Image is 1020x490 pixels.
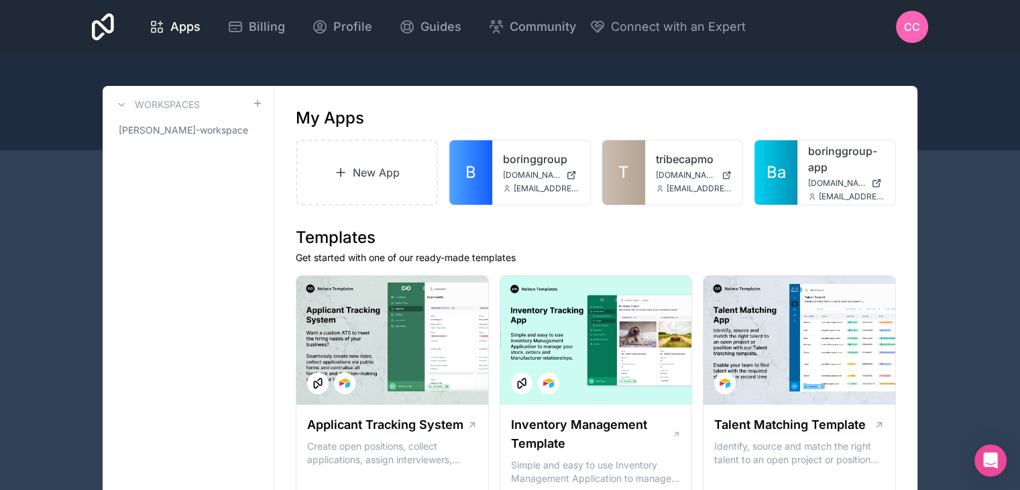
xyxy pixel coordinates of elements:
[589,17,746,36] button: Connect with an Expert
[307,440,477,467] p: Create open positions, collect applications, assign interviewers, centralise candidate feedback a...
[602,140,645,205] a: T
[113,118,263,142] a: [PERSON_NAME]-workspace
[511,458,681,485] p: Simple and easy to use Inventory Management Application to manage your stock, orders and Manufact...
[465,162,476,183] span: B
[449,140,492,205] a: B
[667,183,732,194] span: [EMAIL_ADDRESS][DOMAIN_NAME]
[656,151,732,167] a: tribecapmo
[720,378,730,389] img: Airtable Logo
[333,17,372,36] span: Profile
[511,415,672,453] h1: Inventory Management Template
[618,162,629,183] span: T
[904,19,920,35] span: CC
[714,440,885,467] p: Identify, source and match the right talent to an open project or position with our Talent Matchi...
[119,124,248,137] span: [PERSON_NAME]-workspace
[477,12,587,42] a: Community
[420,17,461,36] span: Guides
[808,178,866,189] span: [DOMAIN_NAME]
[217,12,296,42] a: Billing
[514,183,579,194] span: [EMAIL_ADDRESS][DOMAIN_NAME]
[503,151,579,167] a: boringgroup
[339,378,350,389] img: Airtable Logo
[135,98,200,111] h3: Workspaces
[503,170,579,181] a: [DOMAIN_NAME]
[543,378,554,389] img: Airtable Logo
[296,140,438,205] a: New App
[808,178,885,189] a: [DOMAIN_NAME]
[249,17,285,36] span: Billing
[510,17,576,36] span: Community
[307,415,463,434] h1: Applicant Tracking System
[113,97,200,113] a: Workspaces
[296,251,896,264] p: Get started with one of our ready-made templates
[808,143,885,175] a: boringgroup-app
[714,415,866,434] h1: Talent Matching Template
[656,170,717,181] span: [DOMAIN_NAME]
[974,444,1007,477] div: Open Intercom Messenger
[296,227,896,248] h1: Templates
[611,17,746,36] span: Connect with an Expert
[296,107,364,129] h1: My Apps
[138,12,211,42] a: Apps
[503,170,561,181] span: [DOMAIN_NAME]
[656,170,732,181] a: [DOMAIN_NAME]
[301,12,383,42] a: Profile
[170,17,201,36] span: Apps
[767,162,786,183] span: Ba
[388,12,472,42] a: Guides
[819,191,885,202] span: [EMAIL_ADDRESS][DOMAIN_NAME]
[754,140,797,205] a: Ba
